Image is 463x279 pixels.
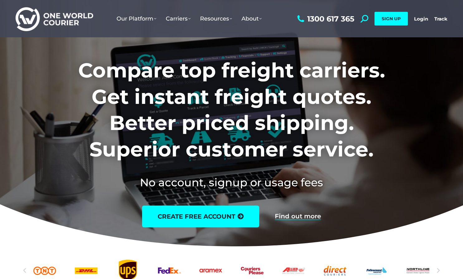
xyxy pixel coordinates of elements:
a: Track [434,16,447,22]
img: One World Courier [16,6,93,31]
h2: No account, signup or usage fees [37,175,426,190]
a: About [237,9,266,28]
span: Resources [200,15,232,22]
a: 1300 617 365 [296,15,354,23]
span: SIGN UP [382,16,401,21]
a: Resources [195,9,237,28]
a: SIGN UP [375,12,408,26]
a: Find out more [275,213,321,220]
h1: Compare top freight carriers. Get instant freight quotes. Better priced shipping. Superior custom... [37,57,426,162]
a: create free account [142,206,259,227]
a: Our Platform [112,9,161,28]
span: About [241,15,262,22]
span: Carriers [166,15,191,22]
a: Login [414,16,428,22]
a: Carriers [161,9,195,28]
span: Our Platform [117,15,156,22]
